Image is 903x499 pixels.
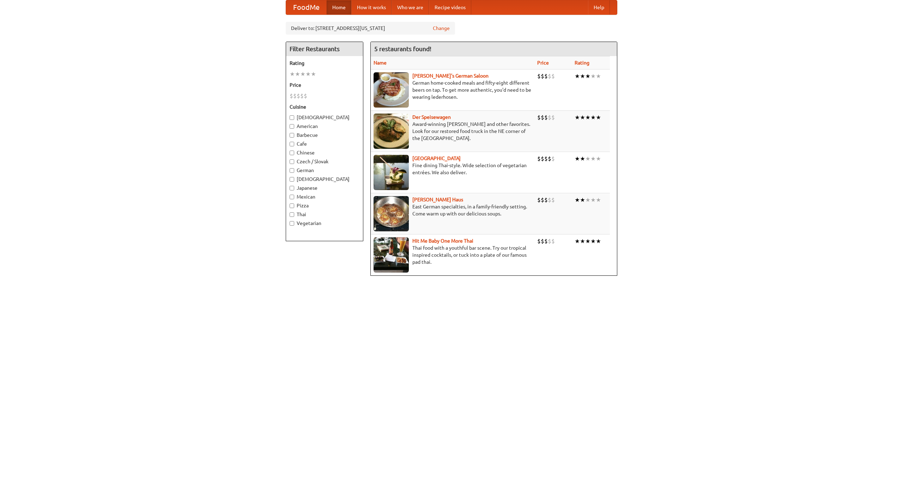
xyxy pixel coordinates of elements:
label: [DEMOGRAPHIC_DATA] [290,176,359,183]
li: ★ [585,72,590,80]
img: speisewagen.jpg [374,114,409,149]
li: $ [537,72,541,80]
a: Der Speisewagen [412,114,451,120]
input: [DEMOGRAPHIC_DATA] [290,115,294,120]
li: ★ [590,114,596,121]
li: $ [548,196,551,204]
li: ★ [596,72,601,80]
li: ★ [311,70,316,78]
label: Thai [290,211,359,218]
li: ★ [585,114,590,121]
label: Mexican [290,193,359,200]
input: Japanese [290,186,294,190]
li: $ [548,155,551,163]
li: $ [537,114,541,121]
li: $ [544,237,548,245]
li: $ [551,155,555,163]
li: ★ [590,196,596,204]
li: $ [548,72,551,80]
input: Barbecue [290,133,294,138]
li: $ [551,196,555,204]
li: ★ [580,196,585,204]
a: Rating [575,60,589,66]
a: [PERSON_NAME]'s German Saloon [412,73,489,79]
ng-pluralize: 5 restaurants found! [374,45,431,52]
label: Japanese [290,184,359,191]
li: ★ [575,72,580,80]
li: ★ [580,72,585,80]
li: ★ [580,237,585,245]
li: ★ [596,196,601,204]
li: $ [290,92,293,100]
a: How it works [351,0,392,14]
li: $ [544,155,548,163]
li: ★ [585,237,590,245]
li: ★ [585,196,590,204]
li: $ [541,72,544,80]
li: $ [544,114,548,121]
p: Fine dining Thai-style. Wide selection of vegetarian entrées. We also deliver. [374,162,532,176]
label: German [290,167,359,174]
li: $ [293,92,297,100]
li: $ [541,155,544,163]
li: $ [541,237,544,245]
li: ★ [590,237,596,245]
h5: Cuisine [290,103,359,110]
li: $ [544,196,548,204]
p: Thai food with a youthful bar scene. Try our tropical inspired cocktails, or tuck into a plate of... [374,244,532,266]
li: ★ [596,237,601,245]
li: $ [537,155,541,163]
p: German home-cooked meals and fifty-eight different beers on tap. To get more authentic, you'd nee... [374,79,532,101]
li: ★ [590,155,596,163]
li: ★ [575,114,580,121]
li: ★ [585,155,590,163]
li: ★ [290,70,295,78]
img: babythai.jpg [374,237,409,273]
li: ★ [590,72,596,80]
b: [PERSON_NAME] Haus [412,197,463,202]
img: satay.jpg [374,155,409,190]
li: $ [551,114,555,121]
li: $ [541,196,544,204]
input: Pizza [290,203,294,208]
input: Mexican [290,195,294,199]
label: Cafe [290,140,359,147]
h5: Rating [290,60,359,67]
li: ★ [575,155,580,163]
li: ★ [305,70,311,78]
li: ★ [580,155,585,163]
label: Barbecue [290,132,359,139]
h5: Price [290,81,359,89]
input: [DEMOGRAPHIC_DATA] [290,177,294,182]
a: Home [327,0,351,14]
a: Hit Me Baby One More Thai [412,238,473,244]
a: Price [537,60,549,66]
input: Czech / Slovak [290,159,294,164]
a: [GEOGRAPHIC_DATA] [412,156,461,161]
li: $ [537,196,541,204]
li: ★ [580,114,585,121]
label: American [290,123,359,130]
li: $ [548,114,551,121]
li: $ [537,237,541,245]
h4: Filter Restaurants [286,42,363,56]
li: ★ [575,237,580,245]
a: Name [374,60,387,66]
li: ★ [295,70,300,78]
input: Chinese [290,151,294,155]
li: $ [551,72,555,80]
img: kohlhaus.jpg [374,196,409,231]
li: $ [300,92,304,100]
label: Pizza [290,202,359,209]
li: $ [297,92,300,100]
label: [DEMOGRAPHIC_DATA] [290,114,359,121]
label: Czech / Slovak [290,158,359,165]
li: $ [304,92,307,100]
a: FoodMe [286,0,327,14]
li: ★ [596,114,601,121]
img: esthers.jpg [374,72,409,108]
input: American [290,124,294,129]
input: Vegetarian [290,221,294,226]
